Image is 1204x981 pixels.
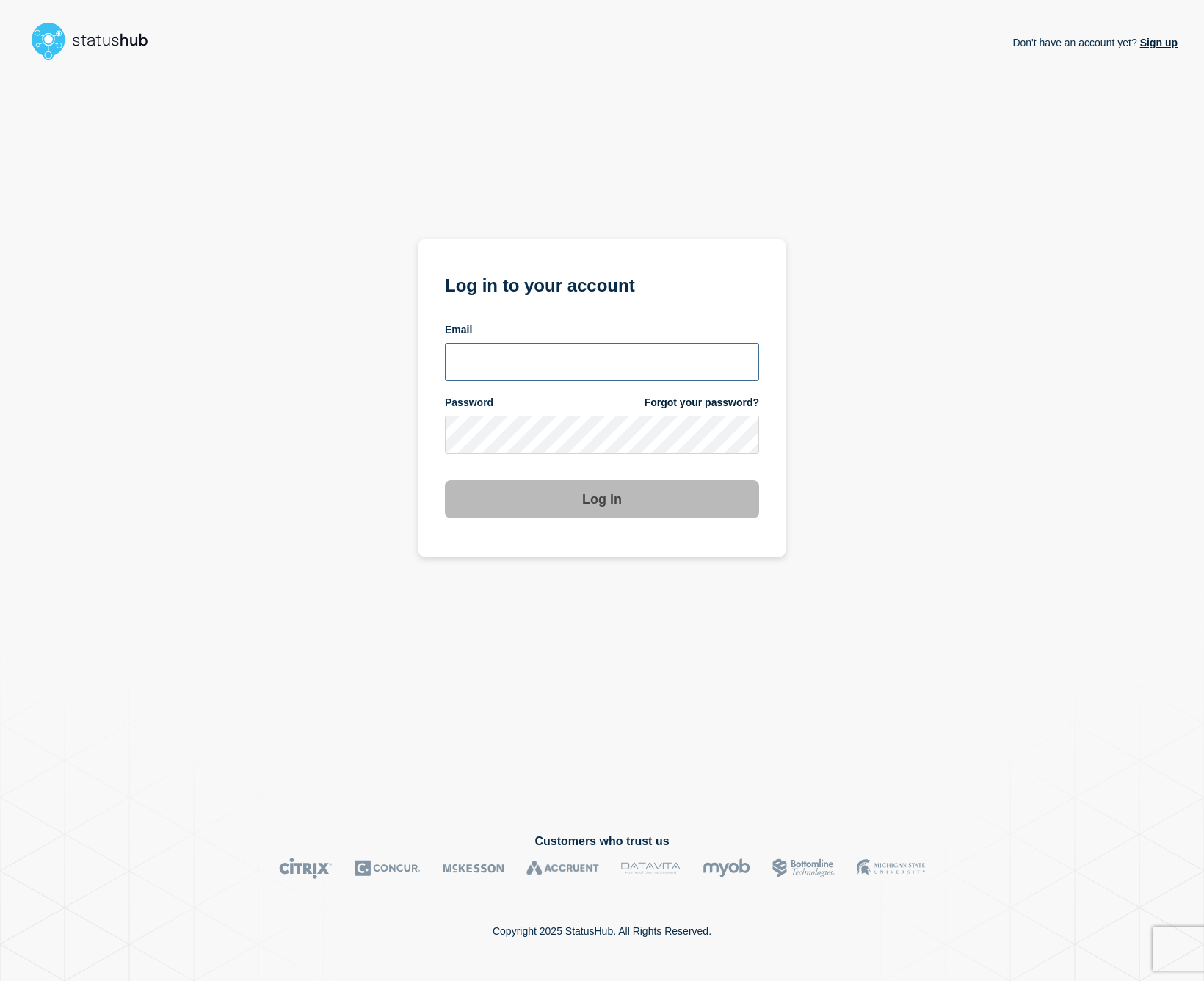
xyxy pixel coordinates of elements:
img: Concur logo [355,858,421,879]
img: Accruent logo [526,858,599,879]
span: Password [445,396,493,410]
h1: Log in to your account [445,270,759,297]
img: myob logo [703,858,750,879]
p: Don't have an account yet? [1012,25,1178,60]
p: Copyright 2025 StatusHub. All Rights Reserved. [493,925,711,937]
a: Sign up [1137,37,1178,48]
img: StatusHub logo [26,18,166,65]
a: Forgot your password? [645,396,759,410]
img: Citrix logo [279,858,333,879]
img: DataVita logo [621,858,681,879]
img: Bottomline logo [772,858,835,879]
img: MSU logo [857,858,925,879]
button: Log in [445,480,759,518]
input: password input [445,416,759,454]
input: email input [445,343,759,381]
h2: Customers who trust us [26,835,1178,848]
img: McKesson logo [443,858,504,879]
span: Email [445,323,472,337]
